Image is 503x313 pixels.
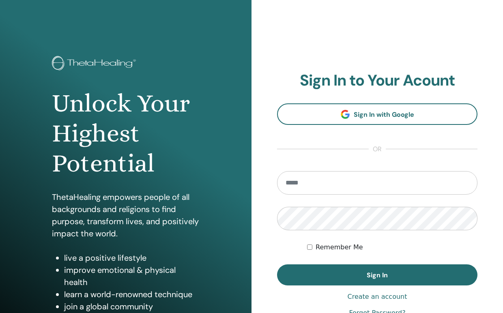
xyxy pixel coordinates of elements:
[307,242,477,252] div: Keep me authenticated indefinitely or until I manually logout
[354,110,414,119] span: Sign In with Google
[64,252,199,264] li: live a positive lifestyle
[367,271,388,279] span: Sign In
[316,242,363,252] label: Remember Me
[277,264,477,285] button: Sign In
[369,144,386,154] span: or
[277,103,477,125] a: Sign In with Google
[64,264,199,288] li: improve emotional & physical health
[52,191,199,240] p: ThetaHealing empowers people of all backgrounds and religions to find purpose, transform lives, a...
[64,288,199,300] li: learn a world-renowned technique
[52,88,199,179] h1: Unlock Your Highest Potential
[347,292,407,302] a: Create an account
[64,300,199,313] li: join a global community
[277,71,477,90] h2: Sign In to Your Acount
